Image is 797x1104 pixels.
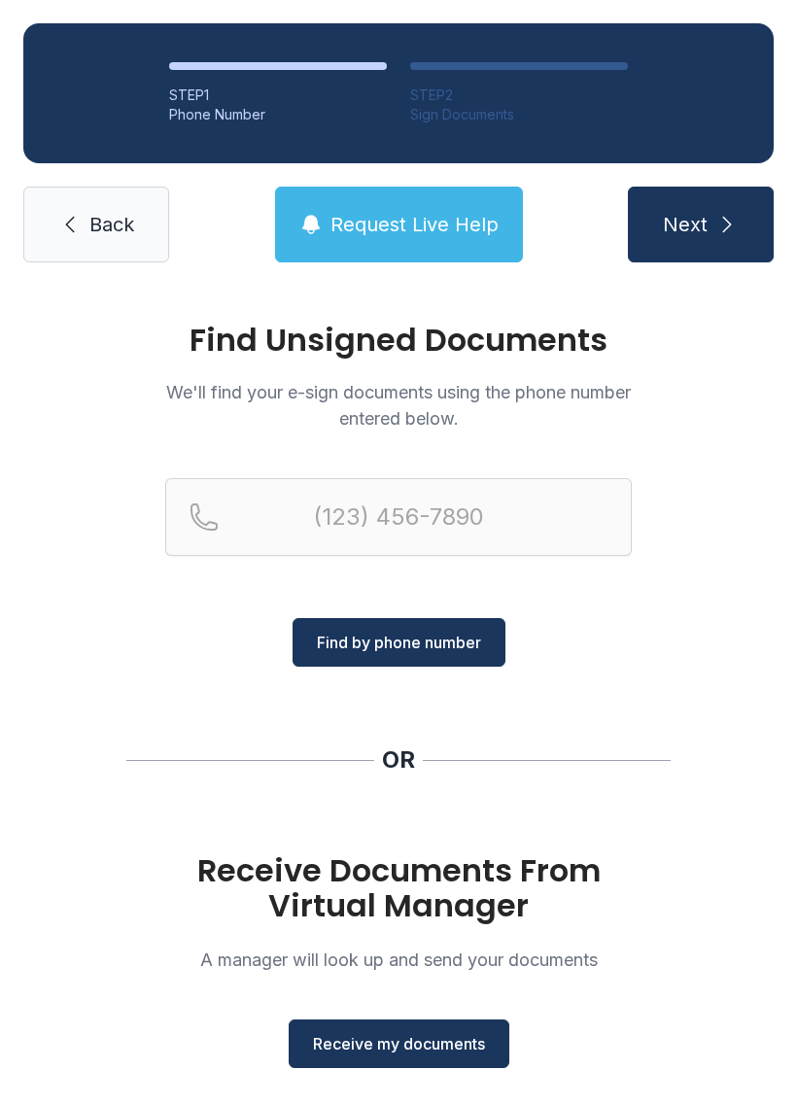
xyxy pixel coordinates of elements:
[313,1032,485,1055] span: Receive my documents
[165,379,632,431] p: We'll find your e-sign documents using the phone number entered below.
[165,947,632,973] p: A manager will look up and send your documents
[410,105,628,124] div: Sign Documents
[169,86,387,105] div: STEP 1
[382,744,415,776] div: OR
[89,211,134,238] span: Back
[165,478,632,556] input: Reservation phone number
[663,211,708,238] span: Next
[169,105,387,124] div: Phone Number
[317,631,481,654] span: Find by phone number
[330,211,499,238] span: Request Live Help
[165,325,632,356] h1: Find Unsigned Documents
[165,853,632,923] h1: Receive Documents From Virtual Manager
[410,86,628,105] div: STEP 2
